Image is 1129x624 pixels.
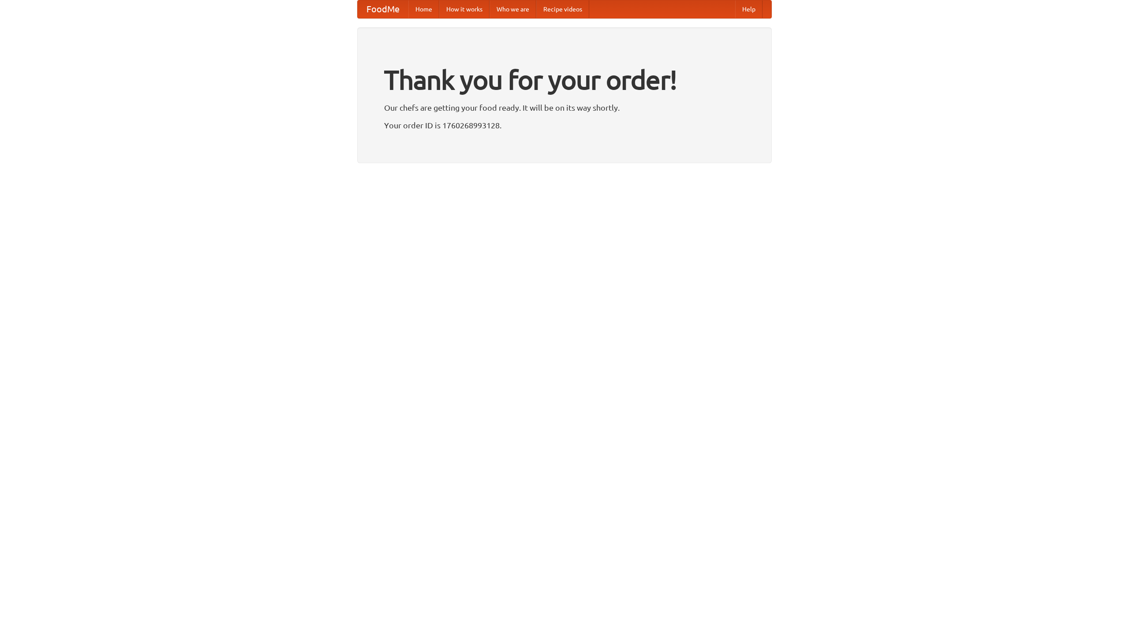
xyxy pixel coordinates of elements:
a: Recipe videos [536,0,589,18]
a: How it works [439,0,490,18]
a: Home [408,0,439,18]
p: Your order ID is 1760268993128. [384,119,745,132]
a: Help [735,0,763,18]
a: FoodMe [358,0,408,18]
p: Our chefs are getting your food ready. It will be on its way shortly. [384,101,745,114]
h1: Thank you for your order! [384,59,745,101]
a: Who we are [490,0,536,18]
